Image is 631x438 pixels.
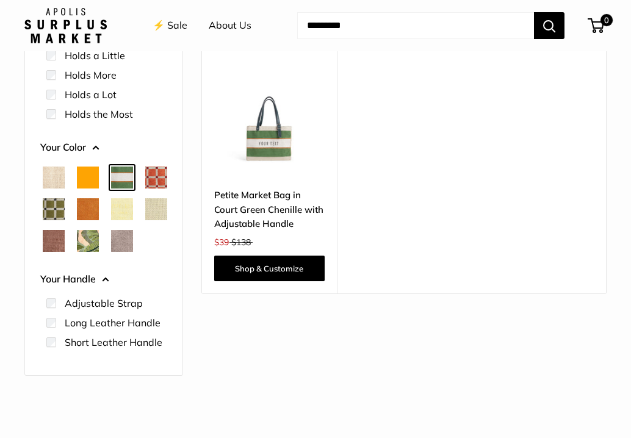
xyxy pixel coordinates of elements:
[40,138,167,157] button: Your Color
[214,66,325,176] a: description_Our very first Chenille-Jute Market bagdescription_Adjustable Handles for whatever mo...
[589,18,604,33] a: 0
[214,188,325,231] a: Petite Market Bag in Court Green Chenille with Adjustable Handle
[65,87,117,102] label: Holds a Lot
[145,198,167,220] button: Mint Sorbet
[65,315,160,330] label: Long Leather Handle
[65,335,162,350] label: Short Leather Handle
[77,198,99,220] button: Cognac
[111,230,133,252] button: Taupe
[24,8,107,43] img: Apolis: Surplus Market
[214,237,229,248] span: $39
[297,12,534,39] input: Search...
[153,16,187,35] a: ⚡️ Sale
[209,16,251,35] a: About Us
[600,14,613,26] span: 0
[214,66,325,176] img: description_Our very first Chenille-Jute Market bag
[65,107,133,121] label: Holds the Most
[40,270,167,289] button: Your Handle
[534,12,564,39] button: Search
[214,256,325,281] a: Shop & Customize
[65,68,117,82] label: Holds More
[111,198,133,220] button: Daisy
[77,230,99,252] button: Palm Leaf
[77,167,99,188] button: Orange
[43,230,65,252] button: Mustang
[43,167,65,188] button: Natural
[145,167,167,188] button: Chenille Window Brick
[65,296,143,311] label: Adjustable Strap
[43,198,65,220] button: Chenille Window Sage
[231,237,251,248] span: $138
[111,167,133,188] button: Court Green
[65,48,125,63] label: Holds a Little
